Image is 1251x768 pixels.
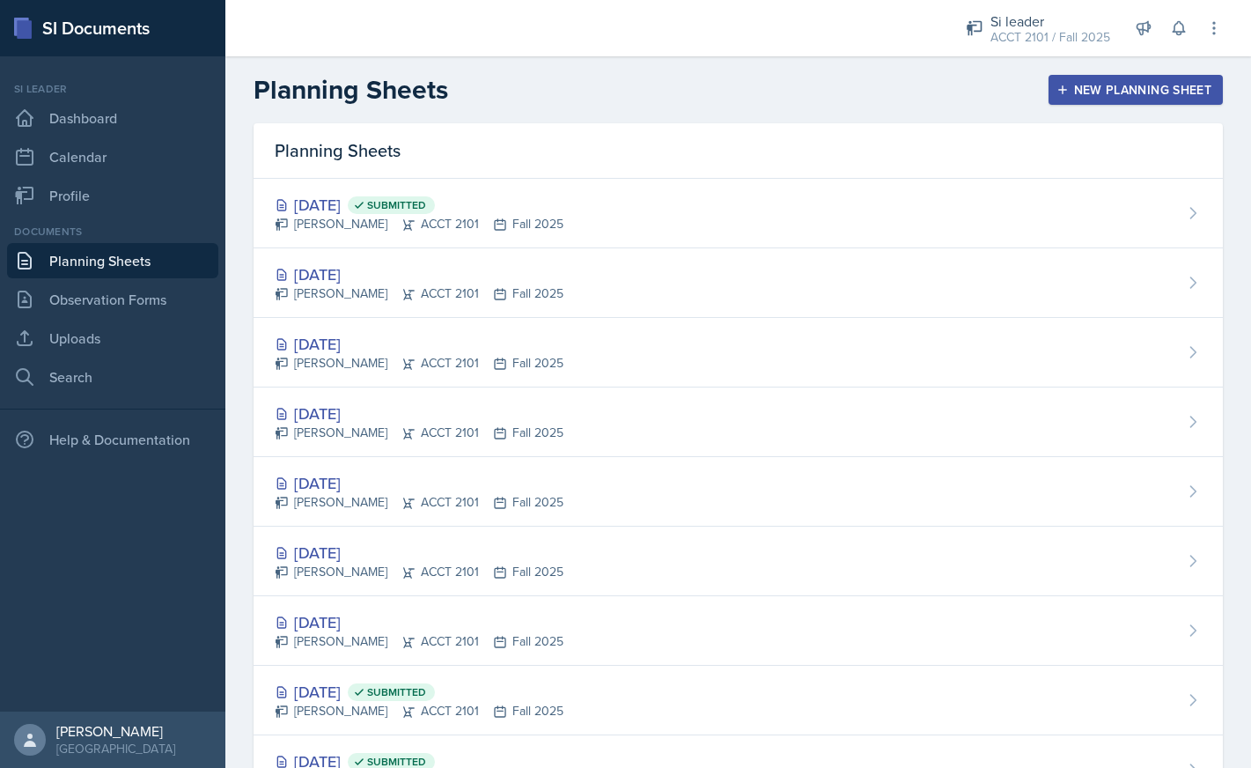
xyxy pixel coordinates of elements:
[275,215,563,233] div: [PERSON_NAME] ACCT 2101 Fall 2025
[275,262,563,286] div: [DATE]
[275,284,563,303] div: [PERSON_NAME] ACCT 2101 Fall 2025
[275,563,563,581] div: [PERSON_NAME] ACCT 2101 Fall 2025
[7,224,218,240] div: Documents
[275,424,563,442] div: [PERSON_NAME] ACCT 2101 Fall 2025
[275,193,563,217] div: [DATE]
[7,100,218,136] a: Dashboard
[7,321,218,356] a: Uploads
[990,11,1110,32] div: Si leader
[7,139,218,174] a: Calendar
[275,541,563,565] div: [DATE]
[275,471,563,495] div: [DATE]
[56,740,175,757] div: [GEOGRAPHIC_DATA]
[367,198,426,212] span: Submitted
[254,123,1223,179] div: Planning Sheets
[275,332,563,356] div: [DATE]
[7,422,218,457] div: Help & Documentation
[254,318,1223,388] a: [DATE] [PERSON_NAME]ACCT 2101Fall 2025
[1049,75,1223,105] button: New Planning Sheet
[275,632,563,651] div: [PERSON_NAME] ACCT 2101 Fall 2025
[254,527,1223,596] a: [DATE] [PERSON_NAME]ACCT 2101Fall 2025
[56,722,175,740] div: [PERSON_NAME]
[1060,83,1211,97] div: New Planning Sheet
[254,74,448,106] h2: Planning Sheets
[275,493,563,512] div: [PERSON_NAME] ACCT 2101 Fall 2025
[254,248,1223,318] a: [DATE] [PERSON_NAME]ACCT 2101Fall 2025
[275,610,563,634] div: [DATE]
[254,457,1223,527] a: [DATE] [PERSON_NAME]ACCT 2101Fall 2025
[367,685,426,699] span: Submitted
[254,666,1223,735] a: [DATE] Submitted [PERSON_NAME]ACCT 2101Fall 2025
[254,179,1223,248] a: [DATE] Submitted [PERSON_NAME]ACCT 2101Fall 2025
[254,596,1223,666] a: [DATE] [PERSON_NAME]ACCT 2101Fall 2025
[275,702,563,720] div: [PERSON_NAME] ACCT 2101 Fall 2025
[990,28,1110,47] div: ACCT 2101 / Fall 2025
[275,680,563,704] div: [DATE]
[7,359,218,395] a: Search
[7,81,218,97] div: Si leader
[7,178,218,213] a: Profile
[275,354,563,373] div: [PERSON_NAME] ACCT 2101 Fall 2025
[7,282,218,317] a: Observation Forms
[275,402,563,425] div: [DATE]
[7,243,218,278] a: Planning Sheets
[254,388,1223,457] a: [DATE] [PERSON_NAME]ACCT 2101Fall 2025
